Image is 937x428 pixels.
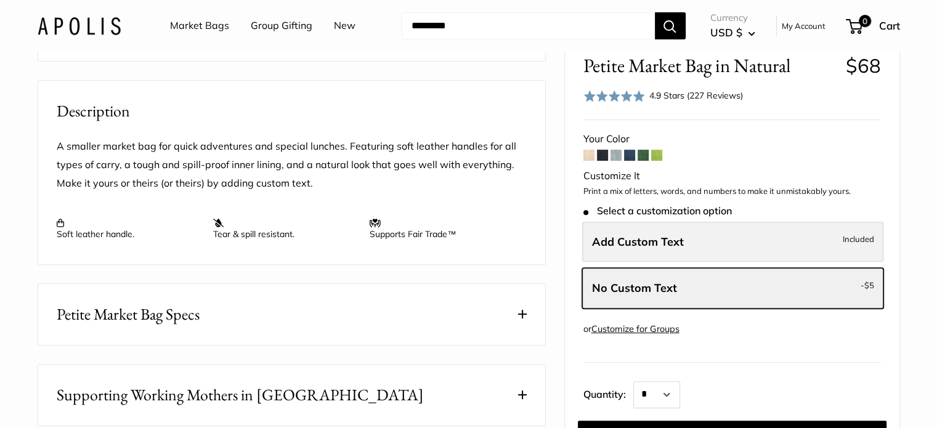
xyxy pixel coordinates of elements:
div: or [583,321,679,338]
span: Petite Market Bag in Natural [583,54,837,77]
span: - [861,278,874,293]
img: Apolis [38,17,121,34]
span: No Custom Text [592,281,677,295]
label: Quantity: [583,378,633,408]
label: Add Custom Text [582,222,883,262]
span: Add Custom Text [592,235,684,249]
button: Petite Market Bag Specs [38,284,545,345]
p: Tear & spill resistant. [213,217,357,240]
button: Supporting Working Mothers in [GEOGRAPHIC_DATA] [38,365,545,426]
span: 0 [858,15,870,27]
a: Customize for Groups [591,324,679,335]
input: Search... [402,12,655,39]
a: My Account [782,18,825,33]
span: $68 [846,54,881,78]
a: Market Bags [170,17,229,35]
span: Petite Market Bag Specs [57,302,200,326]
label: Leave Blank [582,268,883,309]
div: 4.9 Stars (227 Reviews) [649,89,743,102]
a: Group Gifting [251,17,312,35]
p: Soft leather handle. [57,217,201,240]
p: Supports Fair Trade™ [370,217,514,240]
div: Customize It [583,167,881,185]
p: A smaller market bag for quick adventures and special lunches. Featuring soft leather handles for... [57,137,527,193]
span: Currency [710,9,755,26]
span: Select a customization option [583,205,732,217]
p: Print a mix of letters, words, and numbers to make it unmistakably yours. [583,185,881,198]
a: New [334,17,355,35]
div: 4.9 Stars (227 Reviews) [583,87,744,105]
a: 0 Cart [847,16,900,36]
button: USD $ [710,23,755,42]
h2: Description [57,99,527,123]
span: Supporting Working Mothers in [GEOGRAPHIC_DATA] [57,383,424,407]
span: USD $ [710,26,742,39]
span: Included [843,232,874,246]
span: $5 [864,280,874,290]
button: Search [655,12,686,39]
span: Cart [879,19,900,32]
div: Your Color [583,130,881,148]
